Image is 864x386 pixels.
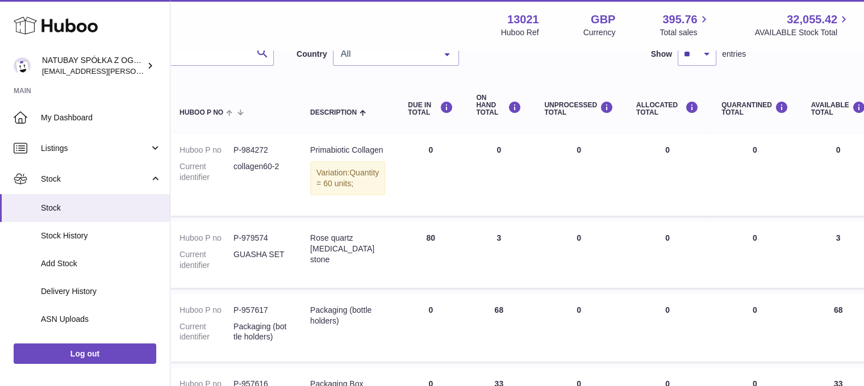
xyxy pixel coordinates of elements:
td: 0 [625,221,710,288]
span: Stock History [41,230,161,241]
dt: Huboo P no [180,145,233,156]
dt: Huboo P no [180,233,233,244]
div: NATUBAY SPÓŁKA Z OGRANICZONĄ ODPOWIEDZIALNOŚCIĄ [42,55,144,77]
td: 0 [533,133,625,216]
span: Add Stock [41,258,161,269]
td: 0 [465,133,533,216]
div: Currency [583,27,616,38]
td: 0 [533,221,625,288]
div: Rose quartz [MEDICAL_DATA] stone [310,233,385,265]
span: [EMAIL_ADDRESS][PERSON_NAME][DOMAIN_NAME] [42,66,228,75]
span: ASN Uploads [41,314,161,325]
span: 0 [753,145,757,154]
span: 395.76 [662,12,697,27]
a: 32,055.42 AVAILABLE Stock Total [754,12,850,38]
span: Total sales [660,27,710,38]
dd: collagen60-2 [233,161,287,183]
div: Primabiotic Collagen [310,145,385,156]
div: ALLOCATED Total [636,101,699,116]
strong: GBP [591,12,615,27]
span: Stock [41,203,161,213]
div: Packaging (bottle holders) [310,305,385,326]
td: 0 [396,133,465,216]
strong: 13021 [507,12,539,27]
span: 0 [753,233,757,242]
span: Huboo P no [180,109,223,116]
dd: P-979574 [233,233,287,244]
dt: Current identifier [180,249,233,271]
div: ON HAND Total [476,94,521,117]
span: Quantity = 60 units; [316,168,379,188]
span: Delivery History [41,286,161,297]
div: Huboo Ref [501,27,539,38]
span: Description [310,109,357,116]
a: 395.76 Total sales [660,12,710,38]
td: 0 [533,293,625,362]
span: AVAILABLE Stock Total [754,27,850,38]
span: All [338,48,436,60]
span: 0 [753,305,757,314]
span: entries [722,49,746,60]
span: My Dashboard [41,112,161,123]
label: Show [651,49,672,60]
td: 3 [465,221,533,288]
span: 32,055.42 [787,12,837,27]
dt: Huboo P no [180,305,233,316]
dt: Current identifier [180,161,233,183]
dd: P-984272 [233,145,287,156]
dd: Packaging (bottle holders) [233,321,287,343]
dd: GUASHA SET [233,249,287,271]
div: Variation: [310,161,385,195]
td: 68 [465,293,533,362]
div: DUE IN TOTAL [408,101,453,116]
td: 0 [625,133,710,216]
td: 80 [396,221,465,288]
div: QUARANTINED Total [721,101,788,116]
dd: P-957617 [233,305,287,316]
label: Country [297,49,327,60]
span: Stock [41,174,149,184]
dt: Current identifier [180,321,233,343]
a: Log out [14,343,156,364]
td: 0 [625,293,710,362]
img: kacper.antkowski@natubay.pl [14,57,31,74]
span: Listings [41,143,149,154]
div: UNPROCESSED Total [544,101,613,116]
td: 0 [396,293,465,362]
